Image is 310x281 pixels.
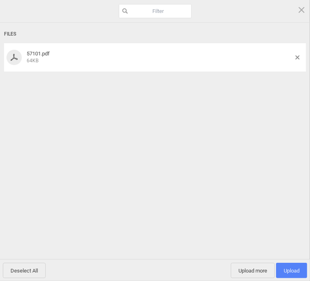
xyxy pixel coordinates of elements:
input: Filter [119,4,192,18]
span: 64KB [27,58,38,63]
span: Click here or hit ESC to close picker [297,5,306,14]
span: 57101.pdf [27,51,50,57]
div: Files [4,27,306,42]
span: Upload [284,268,299,274]
div: 57101.pdf [24,51,295,64]
span: Upload [276,263,307,278]
span: Upload more [231,263,275,278]
span: Deselect All [3,263,46,278]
